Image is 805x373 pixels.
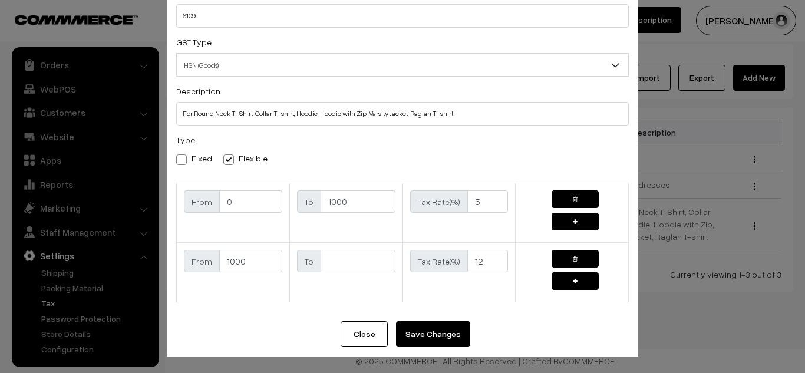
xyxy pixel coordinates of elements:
[176,53,629,77] span: HSN (Goods)
[176,152,212,164] label: Fixed
[396,321,470,347] button: Save Changes
[341,321,388,347] button: Close
[177,55,628,75] span: HSN (Goods)
[184,190,220,213] div: From
[297,190,321,213] div: To
[176,85,220,97] label: Description
[184,250,220,272] div: From
[297,250,321,272] div: To
[410,190,468,213] div: Tax Rate(%)
[176,134,195,146] label: Type
[176,36,212,48] label: GST Type
[223,152,268,164] label: Flexible
[410,250,468,272] div: Tax Rate(%)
